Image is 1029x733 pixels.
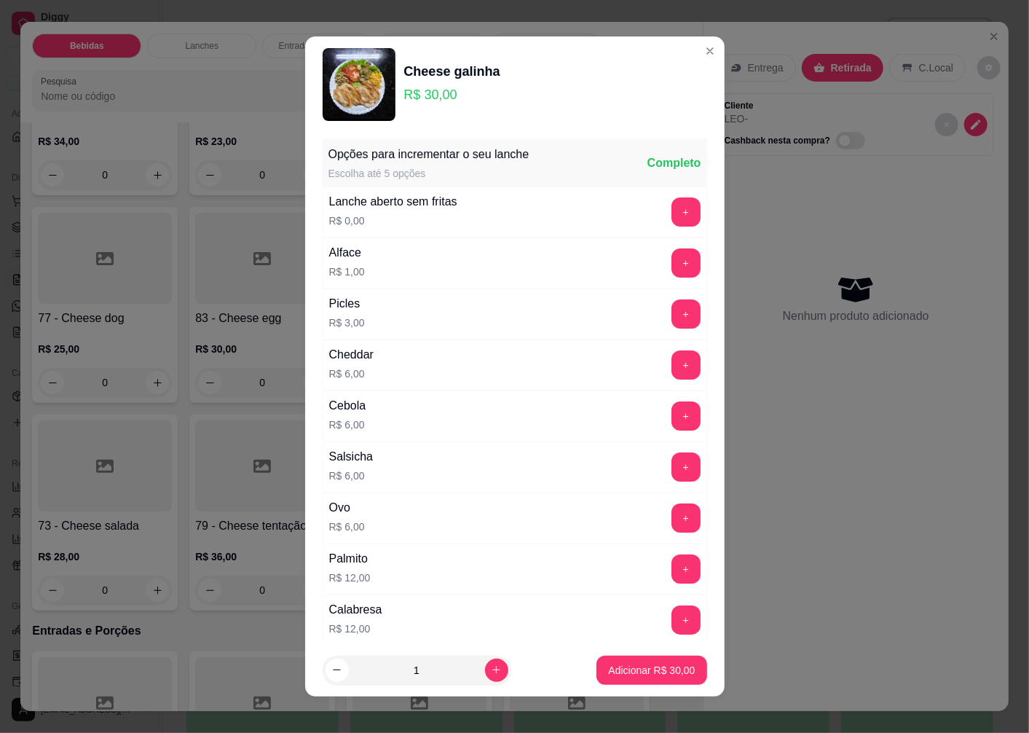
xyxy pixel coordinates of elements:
[328,499,364,517] div: Ovo
[328,397,366,415] div: Cebola
[328,418,366,432] p: R$ 6,00
[328,550,370,568] div: Palmito
[328,366,373,381] p: R$ 6,00
[671,401,701,431] button: add
[596,656,706,685] button: Adicionar R$ 30,00
[403,85,500,105] p: R$ 30,00
[328,213,457,228] p: R$ 0,00
[328,346,373,364] div: Cheddar
[328,315,364,330] p: R$ 3,00
[608,663,695,678] p: Adicionar R$ 30,00
[328,166,529,181] div: Escolha até 5 opções
[671,350,701,380] button: add
[322,48,395,121] img: product-image
[328,244,364,262] div: Alface
[671,605,701,635] button: add
[328,146,529,163] div: Opções para incrementar o seu lanche
[671,452,701,482] button: add
[647,154,701,172] div: Completo
[698,39,722,63] button: Close
[671,503,701,533] button: add
[328,520,364,534] p: R$ 6,00
[484,659,508,682] button: increase-product-quantity
[671,197,701,227] button: add
[671,248,701,278] button: add
[328,264,364,279] p: R$ 1,00
[328,622,382,636] p: R$ 12,00
[328,193,457,211] div: Lanche aberto sem fritas
[328,295,364,313] div: Picles
[328,448,372,466] div: Salsicha
[671,299,701,329] button: add
[328,601,382,619] div: Calabresa
[325,659,348,682] button: decrease-product-quantity
[671,554,701,584] button: add
[328,469,372,483] p: R$ 6,00
[403,61,500,82] div: Cheese galinha
[328,571,370,585] p: R$ 12,00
